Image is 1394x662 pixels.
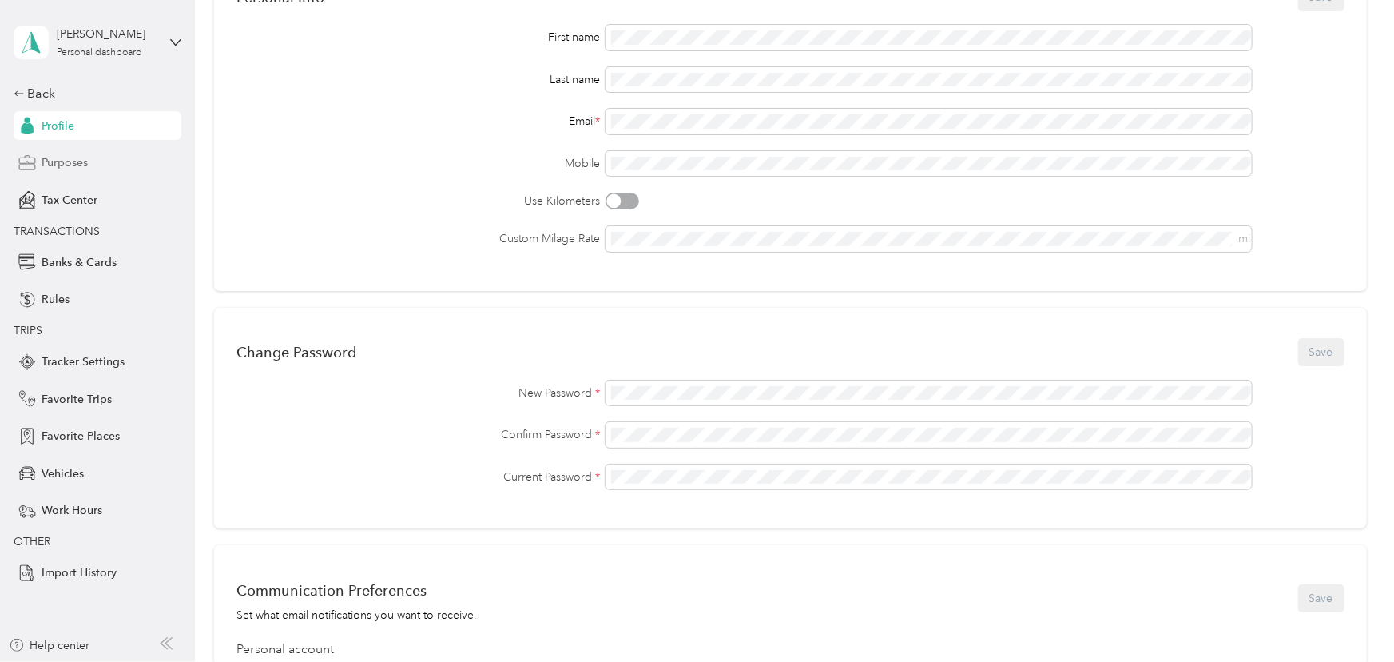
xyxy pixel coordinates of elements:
span: Profile [42,118,74,134]
div: Back [14,84,173,103]
label: Mobile [236,155,600,172]
div: Email [236,113,600,130]
div: Last name [236,71,600,88]
div: Personal account [236,640,1344,660]
span: Purposes [42,154,88,171]
span: Banks & Cards [42,254,117,271]
span: Work Hours [42,502,102,519]
label: New Password [236,385,600,401]
iframe: Everlance-gr Chat Button Frame [1305,572,1394,662]
span: OTHER [14,535,50,548]
label: Use Kilometers [236,193,600,209]
label: Custom Milage Rate [236,230,600,247]
div: First name [236,29,600,46]
span: Rules [42,291,70,308]
span: TRANSACTIONS [14,225,100,238]
label: Confirm Password [236,426,600,443]
button: Help center [9,637,90,654]
span: Tax Center [42,192,97,209]
div: Communication Preferences [236,582,477,599]
label: Current Password [236,469,600,485]
span: Import History [42,564,117,581]
div: Change Password [236,344,356,361]
div: Personal dashboard [57,48,142,58]
span: Favorite Places [42,428,120,445]
span: Vehicles [42,465,84,482]
span: Tracker Settings [42,353,125,370]
span: Favorite Trips [42,391,112,408]
span: mi [1238,232,1250,245]
div: [PERSON_NAME] [57,26,157,42]
span: TRIPS [14,324,42,337]
div: Set what email notifications you want to receive. [236,607,477,624]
